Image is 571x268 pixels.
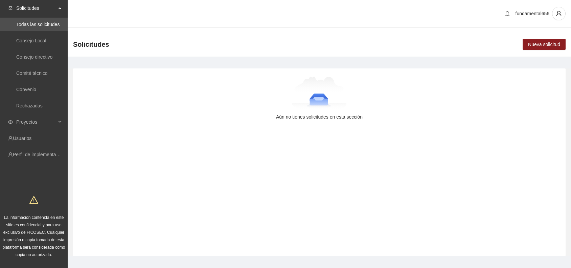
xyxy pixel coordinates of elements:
button: Nueva solicitud [523,39,566,50]
span: eye [8,120,13,124]
span: Solicitudes [16,1,56,15]
a: Consejo directivo [16,54,52,60]
img: Aún no tienes solicitudes en esta sección [292,77,347,110]
a: Convenio [16,87,36,92]
a: Usuarios [13,136,31,141]
span: bell [502,11,512,16]
a: Comité técnico [16,70,48,76]
a: Consejo Local [16,38,46,43]
span: La información contenida en este sitio es confidencial y para uso exclusivo de FICOSEC. Cualquier... [3,215,65,257]
span: fundamental656 [516,11,549,16]
a: Rechazadas [16,103,43,108]
span: inbox [8,6,13,11]
div: Aún no tienes solicitudes en esta sección [84,113,555,121]
span: Nueva solicitud [528,41,560,48]
span: warning [29,195,38,204]
button: user [552,7,566,20]
span: Solicitudes [73,39,109,50]
span: Proyectos [16,115,56,129]
span: user [552,11,565,17]
a: Todas las solicitudes [16,22,60,27]
button: bell [502,8,513,19]
a: Perfil de implementadora [13,152,66,157]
